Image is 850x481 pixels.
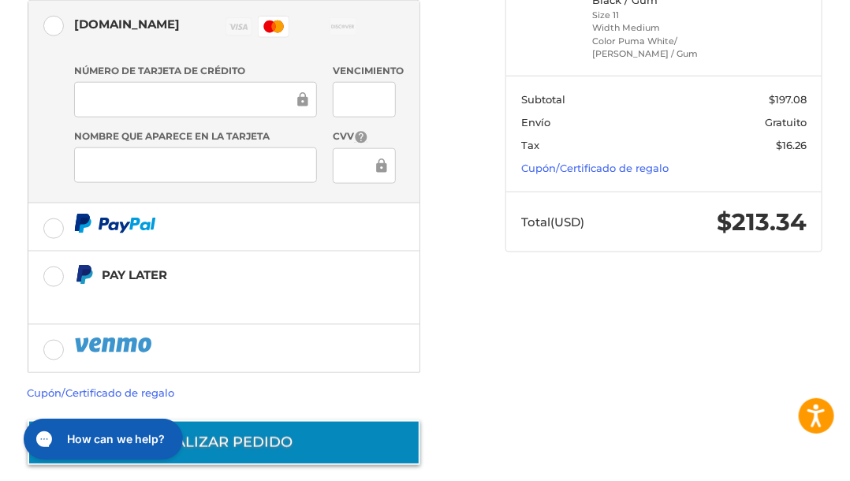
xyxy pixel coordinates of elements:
[28,420,420,465] button: Realizar pedido
[521,162,669,174] a: Cupón/Certificado de regalo
[717,207,807,237] span: $213.34
[74,214,156,233] img: PayPal icon
[593,9,732,22] li: Size 11
[521,116,550,129] span: Envío
[74,11,180,37] div: [DOMAIN_NAME]
[769,93,807,106] span: $197.08
[776,139,807,151] span: $16.26
[521,214,584,229] span: Total (USD)
[333,64,397,78] label: Vencimiento
[333,129,397,144] label: CVV
[74,335,155,355] img: PayPal icon
[74,265,94,285] img: Pagar después icon
[28,386,175,399] a: Cupón/Certificado de regalo
[521,139,539,151] span: Tax
[74,129,317,144] label: Nombre que aparece en la tarjeta
[593,21,732,35] li: Width Medium
[74,292,396,305] iframe: PayPal Message 1
[593,35,732,61] li: Color Puma White/ [PERSON_NAME] / Gum
[765,116,807,129] span: Gratuito
[521,93,565,106] span: Subtotal
[16,413,188,465] iframe: Gorgias live chat messenger
[74,64,317,78] label: Número de tarjeta de crédito
[102,262,397,288] div: Pay Later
